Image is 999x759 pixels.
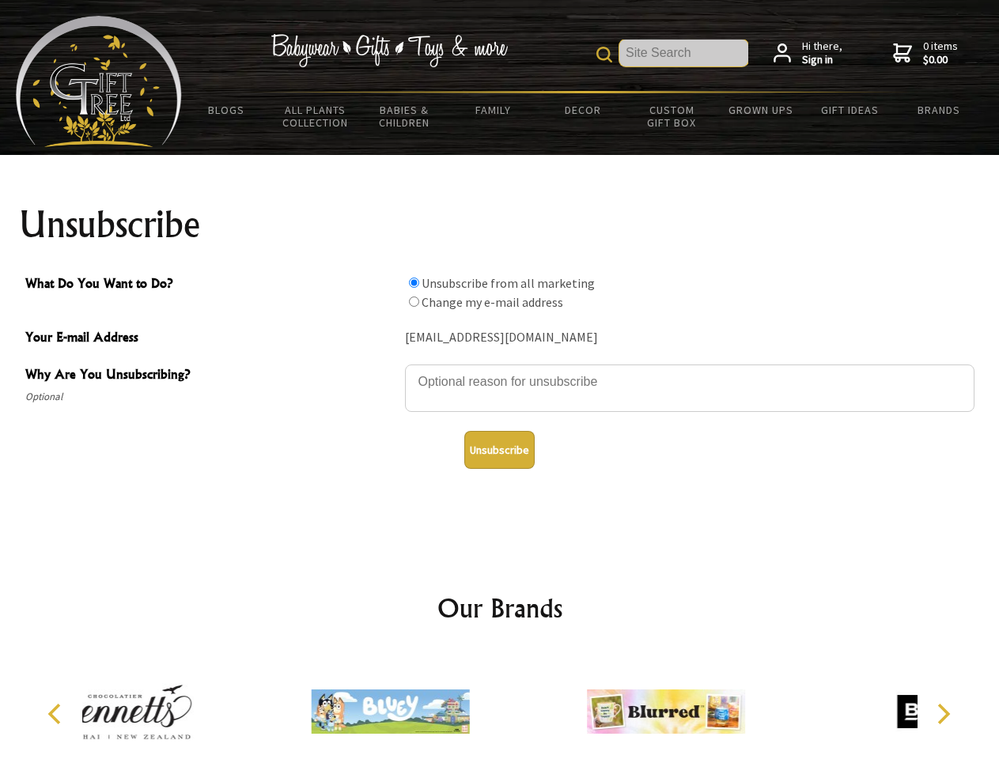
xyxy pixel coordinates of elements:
a: BLOGS [182,93,271,126]
button: Previous [40,697,74,731]
a: All Plants Collection [271,93,361,139]
span: Your E-mail Address [25,327,397,350]
a: Decor [538,93,627,126]
h2: Our Brands [32,589,968,627]
textarea: Why Are You Unsubscribing? [405,364,974,412]
a: Gift Ideas [805,93,895,126]
input: Site Search [619,40,748,66]
span: 0 items [923,39,958,67]
a: Family [449,93,539,126]
img: Babyware - Gifts - Toys and more... [16,16,182,147]
strong: Sign in [802,53,842,67]
input: What Do You Want to Do? [409,296,419,307]
strong: $0.00 [923,53,958,67]
a: 0 items$0.00 [893,40,958,67]
button: Unsubscribe [464,431,535,469]
label: Change my e-mail address [422,294,563,310]
a: Brands [895,93,984,126]
img: product search [596,47,612,62]
div: [EMAIL_ADDRESS][DOMAIN_NAME] [405,326,974,350]
a: Hi there,Sign in [774,40,842,67]
span: What Do You Want to Do? [25,274,397,296]
img: Babywear - Gifts - Toys & more [271,34,508,67]
a: Custom Gift Box [627,93,717,139]
a: Babies & Children [360,93,449,139]
span: Optional [25,387,397,406]
span: Why Are You Unsubscribing? [25,364,397,387]
input: What Do You Want to Do? [409,278,419,288]
button: Next [925,697,960,731]
a: Grown Ups [716,93,805,126]
label: Unsubscribe from all marketing [422,275,595,291]
h1: Unsubscribe [19,206,981,244]
span: Hi there, [802,40,842,67]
